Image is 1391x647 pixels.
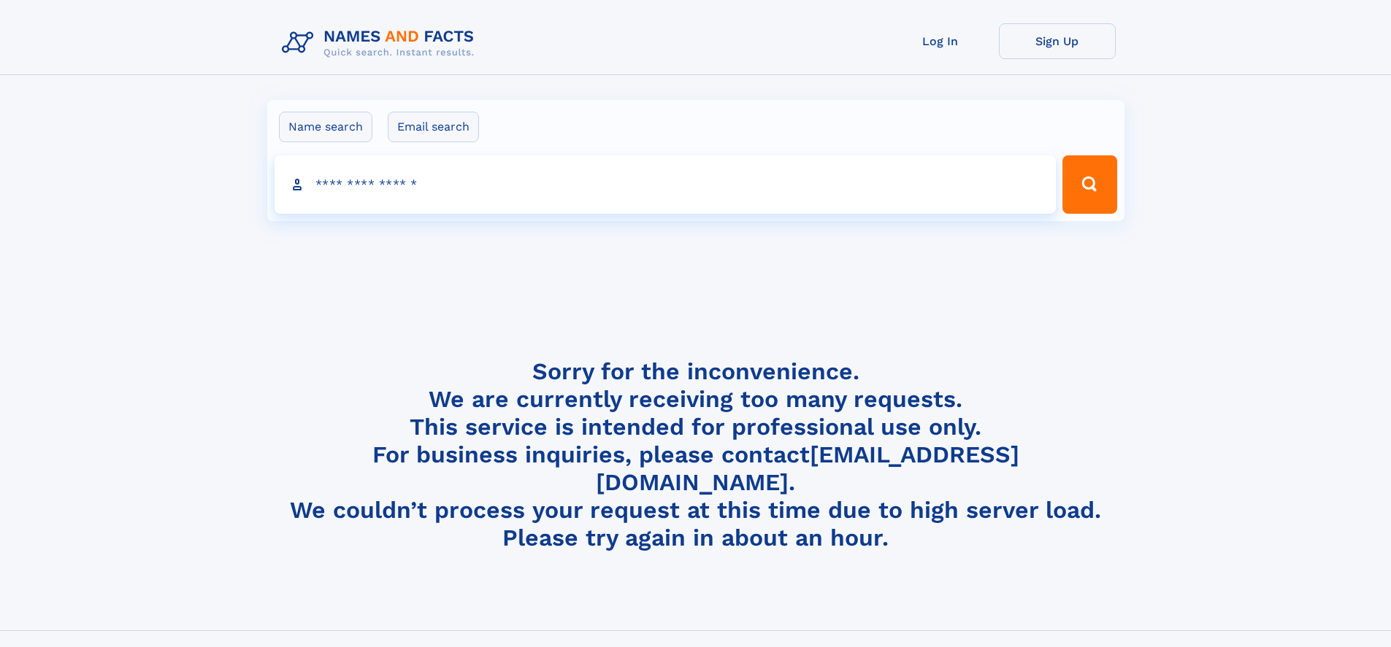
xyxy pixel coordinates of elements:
[882,23,999,59] a: Log In
[276,23,486,63] img: Logo Names and Facts
[999,23,1116,59] a: Sign Up
[275,155,1057,214] input: search input
[1062,155,1116,214] button: Search Button
[276,357,1116,552] h4: Sorry for the inconvenience. We are currently receiving too many requests. This service is intend...
[596,441,1019,496] a: [EMAIL_ADDRESS][DOMAIN_NAME]
[279,112,372,142] label: Name search
[388,112,479,142] label: Email search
